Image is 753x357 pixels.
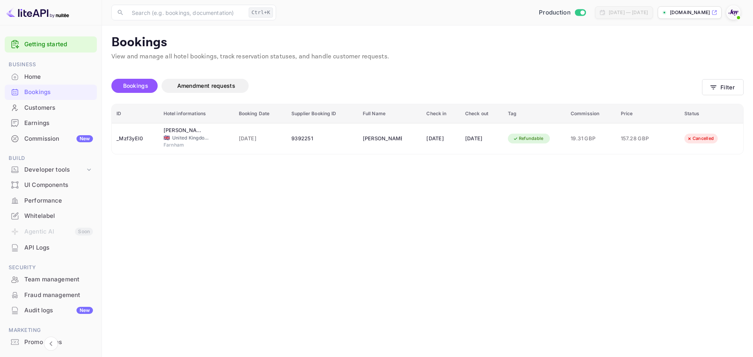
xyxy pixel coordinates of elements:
th: Check out [460,104,503,123]
th: Check in [422,104,460,123]
div: API Logs [24,243,93,252]
span: 19.31 GBP [571,134,611,143]
th: Status [680,104,743,123]
a: UI Components [5,178,97,192]
div: _Mzf3yEI0 [116,132,154,145]
div: [DATE] [426,132,455,145]
div: Performance [5,193,97,208]
button: Collapse navigation [44,337,58,351]
div: Fraud management [5,288,97,303]
div: Cancelled [682,134,719,143]
div: API Logs [5,240,97,256]
th: Full Name [358,104,422,123]
a: Team management [5,272,97,286]
th: Hotel informations [159,104,234,123]
div: Audit logs [24,306,93,315]
div: 9392251 [291,132,353,145]
div: Developer tools [24,165,85,174]
a: Customers [5,100,97,115]
a: Audit logsNew [5,303,97,317]
p: Bookings [111,35,744,51]
div: Whitelabel [24,212,93,221]
div: UI Components [24,181,93,190]
a: Promo codes [5,335,97,349]
div: account-settings tabs [111,79,702,93]
div: Audit logsNew [5,303,97,318]
span: [DATE] [239,134,282,143]
a: API Logs [5,240,97,255]
span: Bookings [123,82,148,89]
span: Business [5,60,97,69]
div: Home [5,69,97,85]
a: Performance [5,193,97,208]
div: Customers [5,100,97,116]
a: Whitelabel [5,208,97,223]
div: Refundable [508,134,549,143]
div: New [76,135,93,142]
span: United Kingdom of Great Britain and Northern Ireland [164,135,170,140]
th: Price [616,104,680,123]
img: With Joy [727,6,740,19]
span: 157.28 GBP [621,134,660,143]
input: Search (e.g. bookings, documentation) [127,5,246,20]
div: Bookings [24,88,93,97]
a: Bookings [5,85,97,99]
div: Earnings [5,116,97,131]
span: Production [539,8,571,17]
div: Commission [24,134,93,143]
div: Switch to Sandbox mode [536,8,589,17]
div: Developer tools [5,163,97,177]
div: Performance [24,196,93,205]
button: Filter [702,79,744,95]
div: Whitelabel [5,208,97,224]
span: Farnham [164,141,203,149]
div: Ctrl+K [249,7,273,18]
th: Supplier Booking ID [287,104,358,123]
th: Tag [503,104,566,123]
a: Earnings [5,116,97,130]
span: Amendment requests [177,82,235,89]
span: Security [5,263,97,272]
th: ID [112,104,159,123]
div: Team management [5,272,97,287]
div: CommissionNew [5,131,97,147]
div: Home [24,72,93,82]
div: Team management [24,275,93,284]
th: Booking Date [234,104,287,123]
table: booking table [112,104,743,154]
a: Fraud management [5,288,97,302]
span: United Kingdom of [GEOGRAPHIC_DATA] and [GEOGRAPHIC_DATA] [172,134,211,141]
div: Geoffrey Pepper [363,132,402,145]
div: Fraud management [24,291,93,300]
div: Earnings [24,119,93,128]
div: Customers [24,103,93,112]
th: Commission [566,104,616,123]
div: Bookings [5,85,97,100]
p: [DOMAIN_NAME] [670,9,710,16]
img: LiteAPI logo [6,6,69,19]
a: Home [5,69,97,84]
div: Getting started [5,36,97,53]
span: Build [5,154,97,163]
div: UI Components [5,178,97,193]
div: [DATE] [465,132,498,145]
div: [DATE] — [DATE] [609,9,648,16]
div: Promo codes [24,338,93,347]
div: Bush Hotel Farnham [164,127,203,134]
a: CommissionNew [5,131,97,146]
span: Marketing [5,326,97,335]
a: Getting started [24,40,93,49]
p: View and manage all hotel bookings, track reservation statuses, and handle customer requests. [111,52,744,62]
div: New [76,307,93,314]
